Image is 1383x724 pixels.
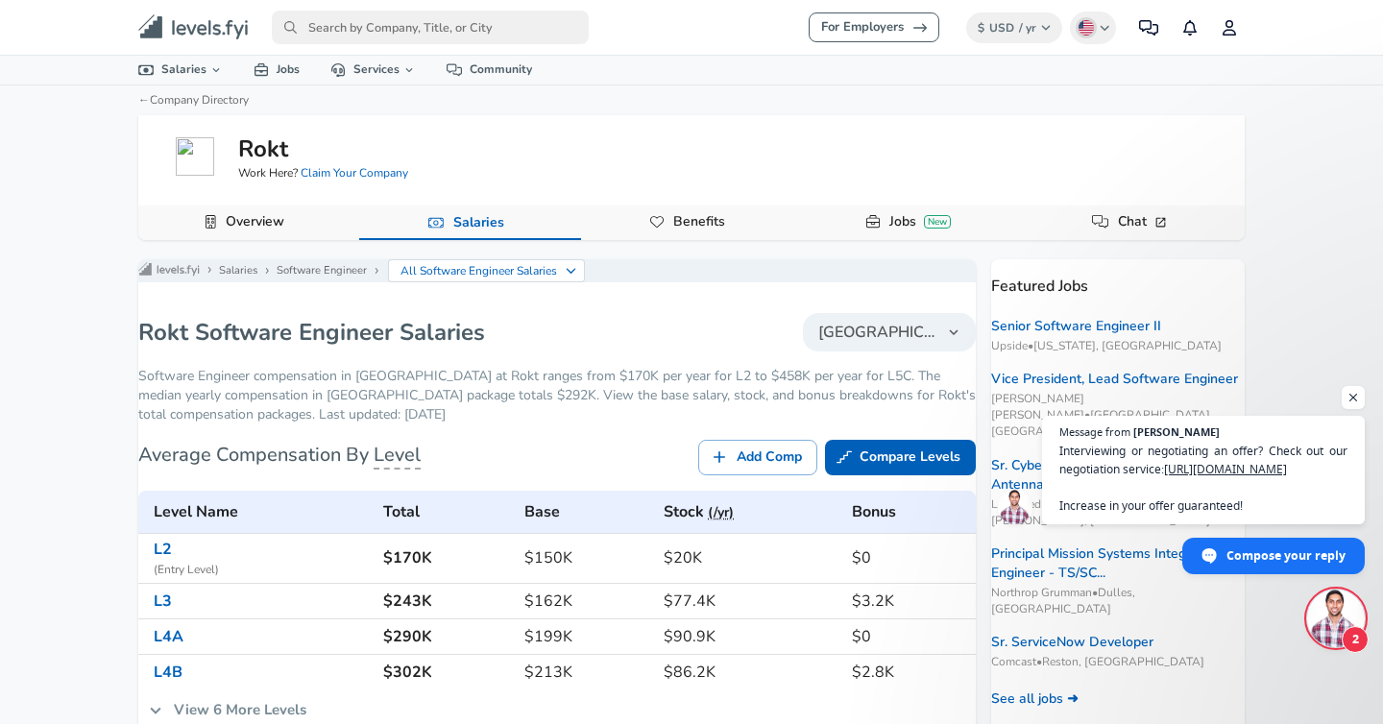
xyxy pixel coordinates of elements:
span: Interviewing or negotiating an offer? Check out our negotiation service: Increase in your offer g... [1059,442,1347,515]
h6: $213K [524,659,648,686]
h6: Bonus [852,498,968,525]
a: Chat [1110,205,1177,238]
span: Compose your reply [1226,539,1346,572]
span: USD [989,20,1014,36]
a: Compare Levels [825,440,976,475]
span: ( Entry Level ) [154,561,368,580]
h6: $290K [383,623,510,650]
h6: $150K [524,544,648,571]
h6: $162K [524,588,648,615]
h6: $90.9K [664,623,837,650]
h1: Rokt Software Engineer Salaries [138,317,485,348]
div: Open chat [1307,590,1365,647]
div: New [924,215,951,229]
a: Salaries [219,263,257,278]
h6: $0 [852,623,968,650]
span: Message from [1059,426,1130,437]
a: Services [315,56,431,84]
span: Work Here? [238,165,408,181]
a: For Employers [809,12,939,42]
a: Principal Mission Systems Integration Engineer - TS/SC... [991,544,1245,583]
a: Claim Your Company [301,165,408,181]
a: Overview [218,205,292,238]
h6: $2.8K [852,659,968,686]
h6: $3.2K [852,588,968,615]
a: Add Comp [698,440,817,475]
nav: primary [115,8,1268,47]
a: L4B [154,662,182,683]
p: All Software Engineer Salaries [400,262,558,279]
a: Jobs [238,56,315,84]
a: JobsNew [882,205,958,238]
input: Search by Company, Title, or City [272,11,589,44]
a: L4A [154,626,183,647]
h6: Level Name [154,498,368,525]
a: Software Engineer [277,263,367,278]
h6: Base [524,498,648,525]
table: Rokt's Software Engineer levels [138,491,976,690]
span: Northrop Grumman • Dulles, [GEOGRAPHIC_DATA] [991,585,1245,617]
h6: $77.4K [664,588,837,615]
p: Software Engineer compensation in [GEOGRAPHIC_DATA] at Rokt ranges from $170K per year for L2 to ... [138,367,976,424]
a: ←Company Directory [138,92,249,108]
a: See all jobs ➜ [991,689,1079,709]
a: Benefits [666,205,733,238]
div: Company Data Navigation [138,205,1245,240]
img: rokt.com [176,137,214,176]
a: Salaries [446,206,512,239]
a: Community [431,56,547,84]
span: Comcast • Reston, [GEOGRAPHIC_DATA] [991,654,1245,670]
h6: $0 [852,544,968,571]
h5: Rokt [238,133,288,165]
button: [GEOGRAPHIC_DATA] [803,313,976,351]
p: Featured Jobs [991,259,1245,298]
button: (/yr) [708,501,734,525]
h6: $243K [383,588,510,615]
span: 2 [1342,626,1369,653]
span: [GEOGRAPHIC_DATA] [818,321,937,344]
h6: Average Compensation By [138,440,421,471]
span: $ [978,20,984,36]
a: Salaries [123,56,238,84]
a: L3 [154,591,172,612]
h6: $199K [524,623,648,650]
a: Sr. Cyber Software Engr-Python- Antenna Collections [991,456,1245,495]
button: $USD/ yr [966,12,1063,43]
a: L2 [154,539,172,560]
span: Lockheed Martin • [GEOGRAPHIC_DATA][PERSON_NAME], [GEOGRAPHIC_DATA] [991,496,1245,529]
h6: Total [383,498,510,525]
span: / yr [1019,20,1036,36]
img: English (US) [1079,20,1094,36]
span: Upside • [US_STATE], [GEOGRAPHIC_DATA] [991,338,1245,354]
a: Senior Software Engineer II [991,317,1161,336]
button: English (US) [1070,12,1116,44]
a: Sr. ServiceNow Developer [991,633,1153,652]
span: [PERSON_NAME] [1133,426,1220,437]
h6: $302K [383,659,510,686]
h6: $170K [383,544,510,571]
span: Level [374,442,421,470]
h6: $86.2K [664,659,837,686]
h6: Stock [664,498,837,525]
h6: $20K [664,544,837,571]
span: [PERSON_NAME] [PERSON_NAME] • [GEOGRAPHIC_DATA], [GEOGRAPHIC_DATA] [991,391,1245,440]
a: Vice President, Lead Software Engineer [991,370,1238,389]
